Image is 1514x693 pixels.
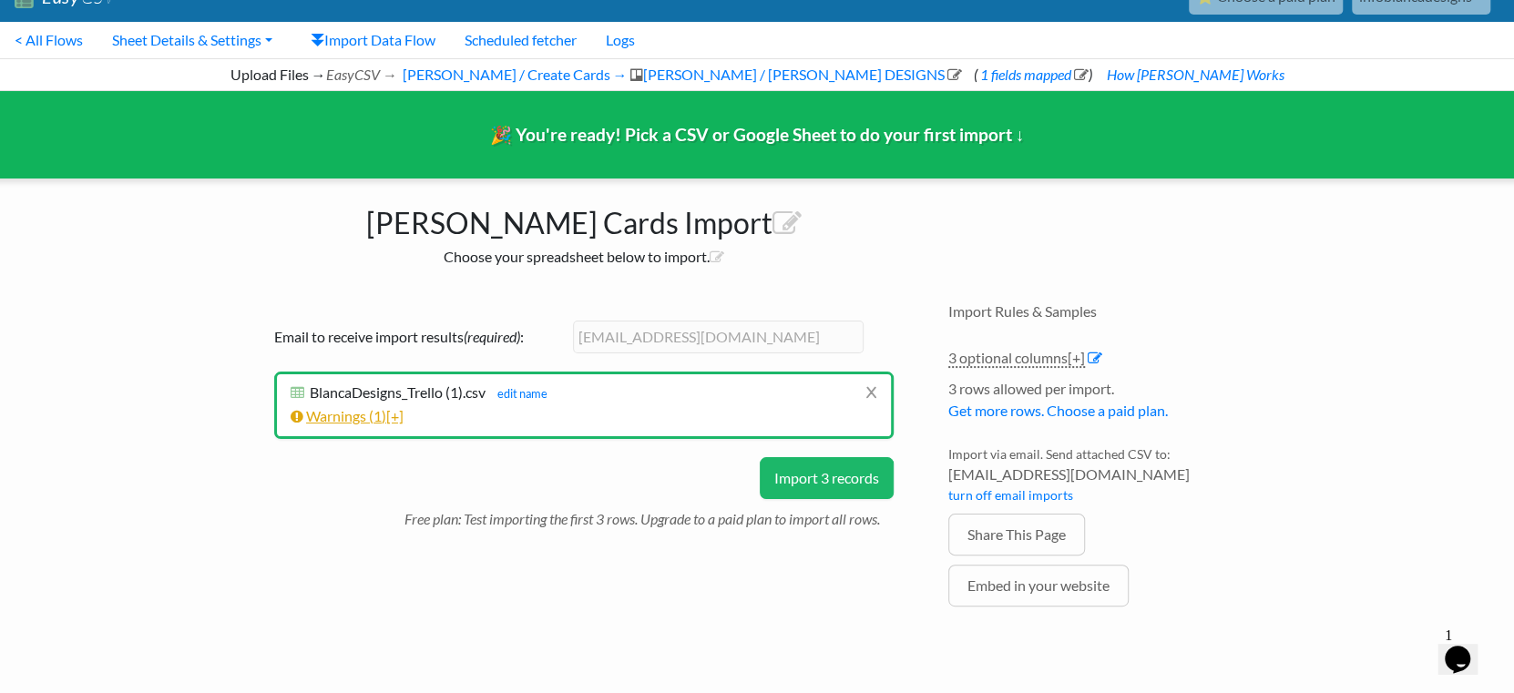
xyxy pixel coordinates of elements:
[948,302,1258,320] h4: Import Rules & Samples
[1103,66,1284,83] a: How [PERSON_NAME] Works
[256,197,912,240] h1: [PERSON_NAME] Cards Import
[97,22,287,58] a: Sheet Details & Settings
[310,383,486,401] span: BlancaDesigns_Trello (1).csv
[256,248,912,265] h2: Choose your spreadsheet below to import.
[1068,349,1085,366] span: [+]
[326,66,397,83] i: EasyCSV →
[274,326,566,348] label: Email to receive import results :
[1437,620,1496,675] iframe: chat widget
[948,349,1085,368] a: 3 optional columns[+]
[291,407,404,424] a: Warnings (1)[+]
[573,321,864,353] input: example@gmail.com
[948,565,1129,606] a: Embed in your website
[865,374,877,409] a: x
[948,402,1168,419] a: Get more rows. Choose a paid plan.
[399,66,961,83] a: [PERSON_NAME] / Create Cards →[PERSON_NAME] / [PERSON_NAME] DESIGNS
[948,378,1258,431] li: 3 rows allowed per import.
[591,22,650,58] a: Logs
[373,407,382,424] span: 1
[948,444,1258,514] li: Import via email. Send attached CSV to:
[386,407,404,424] span: [+]
[464,328,520,345] i: (required)
[948,487,1073,503] a: turn off email imports
[490,124,1025,145] span: 🎉 You're ready! Pick a CSV or Google Sheet to do your first import ↓
[948,464,1258,485] span: [EMAIL_ADDRESS][DOMAIN_NAME]
[404,499,894,530] p: Free plan: Test importing the first 3 rows. Upgrade to a paid plan to import all rows.
[977,66,1088,83] a: 1 fields mapped
[450,22,591,58] a: Scheduled fetcher
[973,66,1091,83] span: ( )
[296,22,450,58] a: Import Data Flow
[488,386,547,401] a: edit name
[760,457,894,499] button: Import 3 records
[948,514,1085,555] a: Share This Page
